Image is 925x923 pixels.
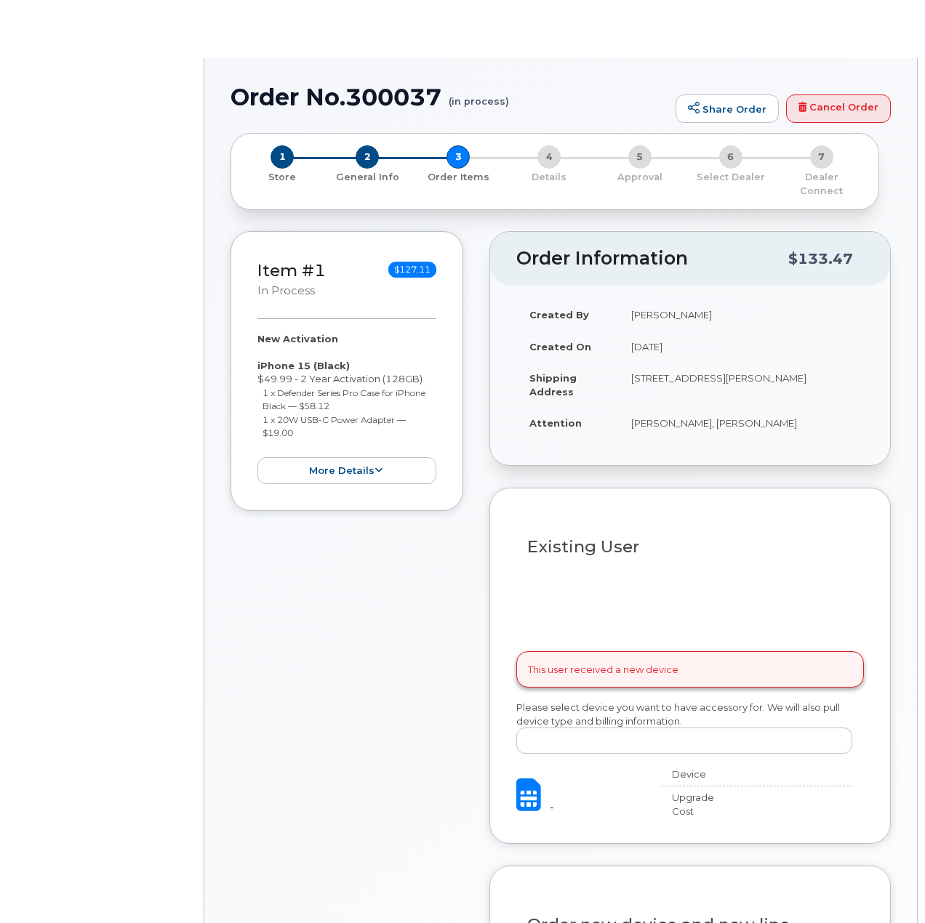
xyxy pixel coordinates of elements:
[249,171,316,184] p: Store
[529,309,589,321] strong: Created By
[356,145,379,169] span: 2
[529,417,582,429] strong: Attention
[618,362,864,407] td: [STREET_ADDRESS][PERSON_NAME]
[257,332,436,484] div: $49.99 - 2 Year Activation (128GB)
[257,260,326,281] a: Item #1
[328,171,407,184] p: General Info
[618,331,864,363] td: [DATE]
[257,333,338,344] strong: New Activation
[257,360,350,371] strong: iPhone 15 (Black)
[550,800,638,814] div: -
[257,284,315,297] small: in process
[529,341,591,352] strong: Created On
[516,701,864,754] div: Please select device you want to have accessory for. We will also pull device type and billing in...
[271,145,294,169] span: 1
[449,84,509,107] small: (in process)
[618,299,864,331] td: [PERSON_NAME]
[786,94,891,124] a: Cancel Order
[618,407,864,439] td: [PERSON_NAME], [PERSON_NAME]
[257,457,436,484] button: more details
[388,262,436,278] span: $127.11
[231,84,668,110] h1: Order No.300037
[243,169,322,184] a: 1 Store
[516,651,864,688] div: This user received a new device
[661,791,741,818] div: Upgrade Cost
[516,249,788,269] h2: Order Information
[661,767,741,781] div: Device
[322,169,413,184] a: 2 General Info
[527,538,853,556] h3: Existing User
[529,372,577,398] strong: Shipping Address
[263,387,425,412] small: 1 x Defender Series Pro Case for iPhone Black — $58.12
[788,245,853,273] div: $133.47
[263,414,406,439] small: 1 x 20W USB-C Power Adapter — $19.00
[676,94,779,124] a: Share Order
